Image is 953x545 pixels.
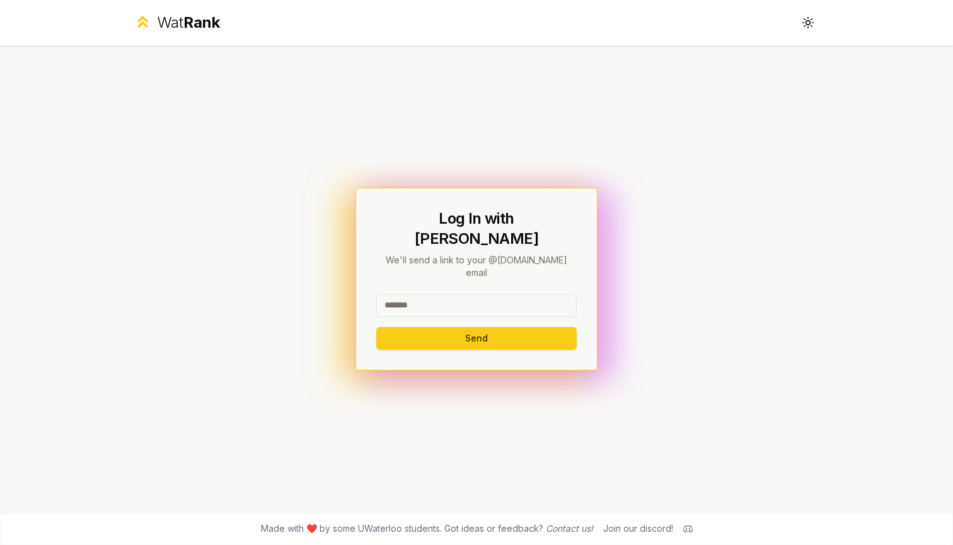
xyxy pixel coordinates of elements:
span: Made with ❤️ by some UWaterloo students. Got ideas or feedback? [261,522,593,535]
a: WatRank [134,13,220,33]
h1: Log In with [PERSON_NAME] [376,209,577,249]
div: Join our discord! [603,522,673,535]
button: Send [376,327,577,350]
a: Contact us! [546,523,593,534]
span: Rank [183,13,220,32]
div: Wat [157,13,220,33]
p: We'll send a link to your @[DOMAIN_NAME] email [376,254,577,279]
